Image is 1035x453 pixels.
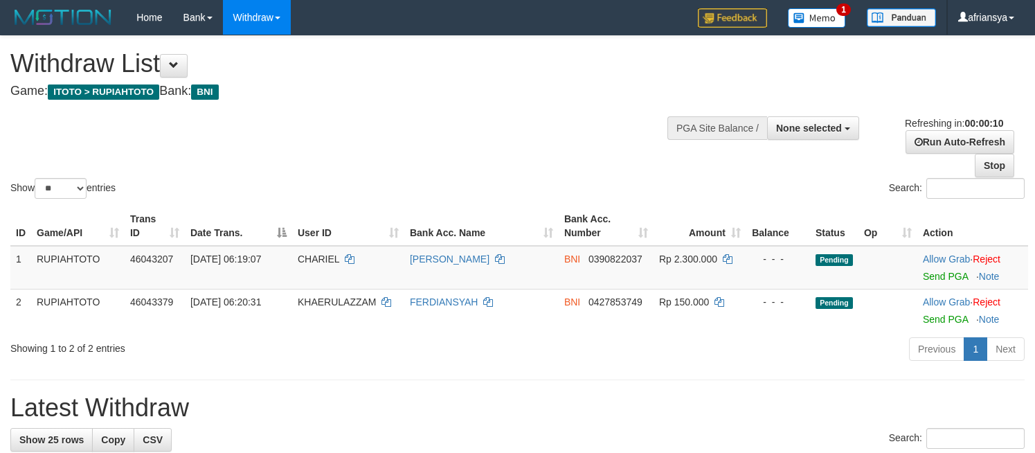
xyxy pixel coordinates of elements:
[698,8,767,28] img: Feedback.jpg
[973,296,1000,308] a: Reject
[659,296,709,308] span: Rp 150.000
[190,254,261,265] span: [DATE] 06:19:07
[923,314,968,325] a: Send PGA
[404,206,559,246] th: Bank Acc. Name: activate to sort column ascending
[654,206,746,246] th: Amount: activate to sort column ascending
[926,178,1025,199] input: Search:
[559,206,654,246] th: Bank Acc. Number: activate to sort column ascending
[923,271,968,282] a: Send PGA
[973,254,1000,265] a: Reject
[909,337,964,361] a: Previous
[10,394,1025,422] h1: Latest Withdraw
[298,254,339,265] span: CHARIEL
[810,206,858,246] th: Status
[10,178,116,199] label: Show entries
[31,206,125,246] th: Game/API: activate to sort column ascending
[48,85,159,100] span: ITOTO > RUPIAHTOTO
[788,8,846,28] img: Button%20Memo.svg
[964,118,1003,129] strong: 00:00:10
[964,337,987,361] a: 1
[917,206,1028,246] th: Action
[92,428,134,452] a: Copy
[298,296,377,308] span: KHAERULAZZAM
[564,254,580,265] span: BNI
[917,246,1028,290] td: ·
[926,428,1025,449] input: Search:
[923,254,973,265] span: ·
[410,254,489,265] a: [PERSON_NAME]
[185,206,292,246] th: Date Trans.: activate to sort column descending
[889,178,1025,199] label: Search:
[10,85,676,98] h4: Game: Bank:
[979,314,1000,325] a: Note
[923,296,973,308] span: ·
[923,296,970,308] a: Allow Grab
[35,178,87,199] select: Showentries
[858,206,917,246] th: Op: activate to sort column ascending
[816,297,853,309] span: Pending
[10,206,31,246] th: ID
[975,154,1014,177] a: Stop
[31,289,125,332] td: RUPIAHTOTO
[10,7,116,28] img: MOTION_logo.png
[130,296,173,308] span: 46043379
[10,50,676,78] h1: Withdraw List
[564,296,580,308] span: BNI
[746,206,810,246] th: Balance
[410,296,478,308] a: FERDIANSYAH
[752,252,804,266] div: - - -
[134,428,172,452] a: CSV
[659,254,717,265] span: Rp 2.300.000
[767,116,859,140] button: None selected
[906,130,1014,154] a: Run Auto-Refresh
[190,296,261,308] span: [DATE] 06:20:31
[923,254,970,265] a: Allow Grab
[816,254,853,266] span: Pending
[979,271,1000,282] a: Note
[889,428,1025,449] label: Search:
[776,123,842,134] span: None selected
[987,337,1025,361] a: Next
[10,246,31,290] td: 1
[10,289,31,332] td: 2
[292,206,404,246] th: User ID: activate to sort column ascending
[667,116,767,140] div: PGA Site Balance /
[10,336,421,355] div: Showing 1 to 2 of 2 entries
[752,295,804,309] div: - - -
[31,246,125,290] td: RUPIAHTOTO
[143,434,163,445] span: CSV
[125,206,185,246] th: Trans ID: activate to sort column ascending
[905,118,1003,129] span: Refreshing in:
[101,434,125,445] span: Copy
[867,8,936,27] img: panduan.png
[917,289,1028,332] td: ·
[191,85,218,100] span: BNI
[588,296,642,308] span: Copy 0427853749 to clipboard
[19,434,84,445] span: Show 25 rows
[836,3,851,16] span: 1
[588,254,642,265] span: Copy 0390822037 to clipboard
[10,428,93,452] a: Show 25 rows
[130,254,173,265] span: 46043207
